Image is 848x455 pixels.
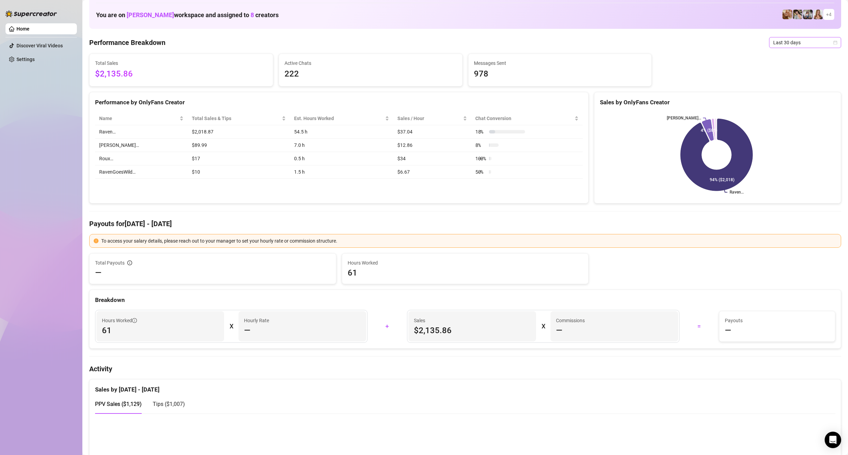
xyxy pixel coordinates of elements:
[95,267,102,278] span: —
[192,115,281,122] span: Total Sales & Tips
[667,116,701,120] text: [PERSON_NAME]…
[825,432,841,448] div: Open Intercom Messenger
[127,260,132,265] span: info-circle
[230,321,233,332] div: X
[475,141,486,149] span: 8 %
[474,59,646,67] span: Messages Sent
[393,139,471,152] td: $12.86
[782,10,792,19] img: Roux️‍
[471,112,583,125] th: Chat Conversion
[101,237,837,245] div: To access your salary details, please reach out to your manager to set your hourly rate or commis...
[95,259,125,267] span: Total Payouts
[95,165,188,179] td: RavenGoesWild…
[803,10,813,19] img: ANDREA
[290,125,393,139] td: 54.5 h
[414,317,531,324] span: Sales
[542,321,545,332] div: X
[188,165,290,179] td: $10
[99,115,178,122] span: Name
[475,128,486,136] span: 18 %
[475,115,573,122] span: Chat Conversion
[556,317,585,324] article: Commissions
[16,26,30,32] a: Home
[393,112,471,125] th: Sales / Hour
[188,125,290,139] td: $2,018.87
[397,115,462,122] span: Sales / Hour
[95,59,267,67] span: Total Sales
[284,59,457,67] span: Active Chats
[16,57,35,62] a: Settings
[793,10,802,19] img: Raven
[290,152,393,165] td: 0.5 h
[188,152,290,165] td: $17
[294,115,383,122] div: Est. Hours Worked
[474,68,646,81] span: 978
[348,267,583,278] span: 61
[89,38,165,47] h4: Performance Breakdown
[600,98,835,107] div: Sales by OnlyFans Creator
[290,165,393,179] td: 1.5 h
[94,238,98,243] span: exclamation-circle
[251,11,254,19] span: 8
[684,321,715,332] div: =
[102,317,137,324] span: Hours Worked
[95,152,188,165] td: Roux…
[393,125,471,139] td: $37.04
[16,43,63,48] a: Discover Viral Videos
[475,155,486,162] span: 100 %
[95,68,267,81] span: $2,135.86
[813,10,823,19] img: Roux
[348,259,583,267] span: Hours Worked
[730,190,744,195] text: Raven…
[95,401,142,407] span: PPV Sales ( $1,129 )
[475,168,486,176] span: 50 %
[414,325,531,336] span: $2,135.86
[725,325,731,336] span: —
[89,219,841,229] h4: Payouts for [DATE] - [DATE]
[95,125,188,139] td: Raven…
[244,325,251,336] span: —
[826,11,832,18] span: + 4
[833,40,837,45] span: calendar
[556,325,562,336] span: —
[393,152,471,165] td: $34
[372,321,403,332] div: +
[5,10,57,17] img: logo-BBDzfeDw.svg
[153,401,185,407] span: Tips ( $1,007 )
[89,364,841,374] h4: Activity
[188,112,290,125] th: Total Sales & Tips
[773,37,837,48] span: Last 30 days
[95,98,583,107] div: Performance by OnlyFans Creator
[95,112,188,125] th: Name
[95,139,188,152] td: [PERSON_NAME]…
[95,380,835,394] div: Sales by [DATE] - [DATE]
[725,317,830,324] span: Payouts
[188,139,290,152] td: $89.99
[393,165,471,179] td: $6.67
[132,318,137,323] span: info-circle
[290,139,393,152] td: 7.0 h
[127,11,174,19] span: [PERSON_NAME]
[96,11,279,19] h1: You are on workspace and assigned to creators
[244,317,269,324] article: Hourly Rate
[102,325,219,336] span: 61
[95,295,835,305] div: Breakdown
[284,68,457,81] span: 222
